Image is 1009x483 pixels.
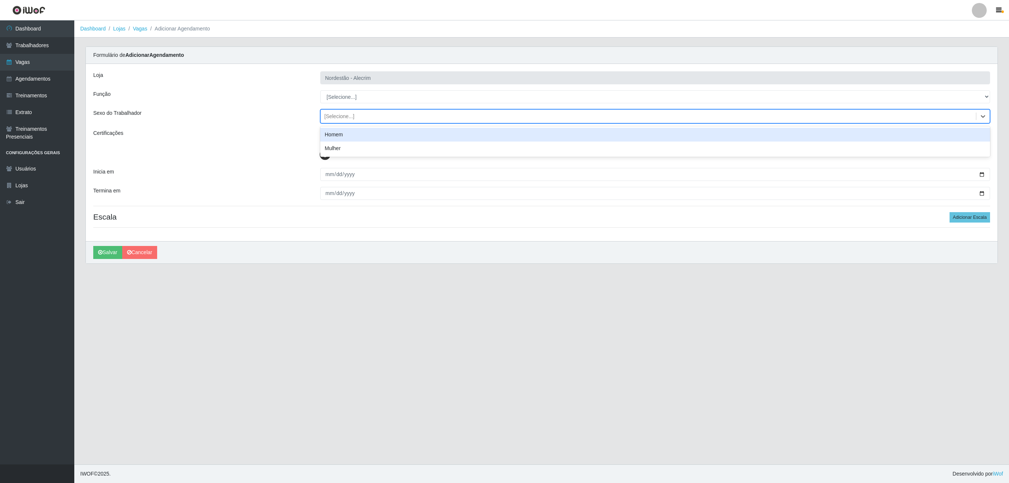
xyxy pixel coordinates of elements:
li: Adicionar Agendamento [147,25,210,33]
label: Loja [93,71,103,79]
img: iWof Black [318,129,335,144]
img: CoreUI Logo [12,6,45,15]
nav: breadcrumb [74,20,1009,38]
label: Inicia em [93,168,114,176]
label: Sexo do Trabalhador [93,109,142,117]
img: iWof VIP [318,147,335,162]
h4: Escala [93,212,990,221]
label: Termina em [93,187,120,195]
button: Adicionar Escala [950,212,990,223]
a: Dashboard [80,26,106,32]
a: iWof [993,471,1003,477]
input: 00/00/0000 [320,168,990,181]
span: IWOF [80,471,94,477]
div: Mulher [320,142,990,155]
span: iWof VIP [337,151,357,157]
label: Função [93,90,111,98]
input: 00/00/0000 [320,187,990,200]
button: Salvar [93,246,122,259]
span: Desenvolvido por [953,470,1003,478]
div: Homem [320,128,990,142]
a: Lojas [113,26,125,32]
div: Formulário de [86,47,997,64]
span: © 2025 . [80,470,111,478]
a: Cancelar [122,246,157,259]
label: Certificações [93,129,123,137]
strong: Adicionar Agendamento [125,52,184,58]
a: Vagas [133,26,147,32]
div: [Selecione...] [324,113,354,120]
